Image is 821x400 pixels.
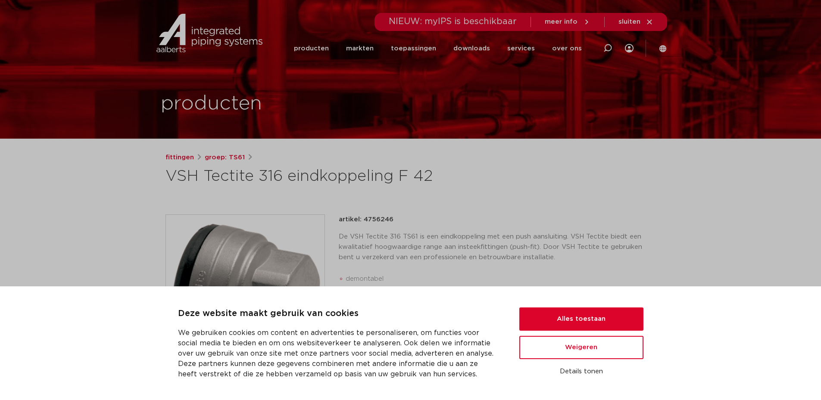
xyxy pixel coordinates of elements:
[294,32,329,65] a: producten
[391,32,436,65] a: toepassingen
[205,152,245,163] a: groep: TS61
[178,328,499,379] p: We gebruiken cookies om content en advertenties te personaliseren, om functies voor social media ...
[178,307,499,321] p: Deze website maakt gebruik van cookies
[339,232,656,263] p: De VSH Tectite 316 TS61 is een eindkoppeling met een push aansluiting. VSH Tectite biedt een kwal...
[618,18,653,26] a: sluiten
[294,32,582,65] nav: Menu
[389,17,517,26] span: NIEUW: myIPS is beschikbaar
[519,336,643,359] button: Weigeren
[545,18,590,26] a: meer info
[618,19,640,25] span: sluiten
[165,152,194,163] a: fittingen
[346,32,374,65] a: markten
[166,215,325,373] img: Product Image for VSH Tectite 316 eindkoppeling F 42
[161,90,262,118] h1: producten
[519,307,643,331] button: Alles toestaan
[507,32,535,65] a: services
[552,32,582,65] a: over ons
[453,32,490,65] a: downloads
[519,364,643,379] button: Details tonen
[346,272,656,286] li: demontabel
[545,19,578,25] span: meer info
[339,214,393,225] p: artikel: 4756246
[625,39,634,58] div: my IPS
[165,166,489,187] h1: VSH Tectite 316 eindkoppeling F 42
